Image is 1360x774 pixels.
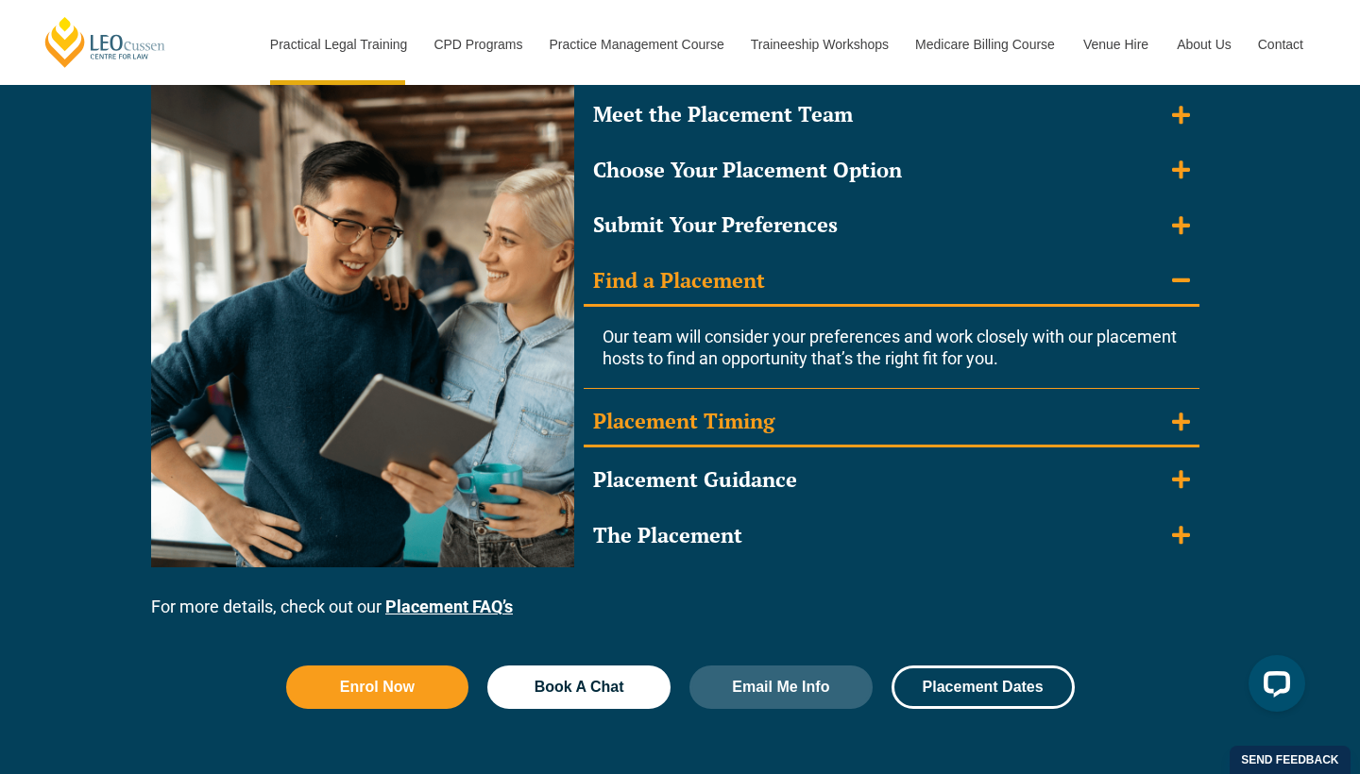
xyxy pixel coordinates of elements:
span: For more details, check out our [151,597,382,616]
div: Tabs. Open items with Enter or Space, close with Escape and navigate using the Arrow keys. [142,16,1218,578]
span: Book A Chat [535,680,624,695]
div: Meet the Placement Team [593,101,853,128]
a: Medicare Billing Course [901,4,1069,85]
summary: Submit Your Preferences [584,202,1199,248]
summary: The Placement [584,513,1199,559]
div: Placement Timing [593,408,774,435]
a: Placement Dates [892,665,1075,709]
span: Enrol Now [340,680,415,695]
a: Email Me Info [689,665,873,709]
summary: Placement Guidance [584,457,1199,503]
a: Traineeship Workshops [737,4,901,85]
a: Venue Hire [1069,4,1163,85]
div: The Placement [593,522,742,549]
div: Submit Your Preferences [593,211,838,239]
a: About Us [1163,4,1244,85]
a: Enrol Now [286,665,469,709]
span: Placement Dates [923,680,1044,695]
span: Our team will consider your preferences and work closely with our placement hosts to find an oppo... [603,327,1177,368]
summary: Find a Placement [584,258,1199,307]
div: Find a Placement [593,267,765,294]
a: Placement FAQ’s [385,597,513,616]
a: CPD Programs [419,4,535,85]
a: Contact [1244,4,1317,85]
summary: Meet the Placement Team [584,92,1199,138]
div: Accordion. Open links with Enter or Space, close with Escape, and navigate with Arrow Keys [584,92,1199,558]
iframe: LiveChat chat widget [1233,648,1313,727]
a: Book A Chat [487,665,671,709]
span: Email Me Info [732,680,829,695]
summary: Choose Your Placement Option [584,147,1199,193]
a: Practical Legal Training [256,4,420,85]
a: [PERSON_NAME] Centre for Law [42,15,168,69]
div: Placement Guidance [593,466,797,494]
a: Practice Management Course [535,4,737,85]
summary: Placement Timing [584,398,1199,447]
div: Choose Your Placement Option [593,157,902,184]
